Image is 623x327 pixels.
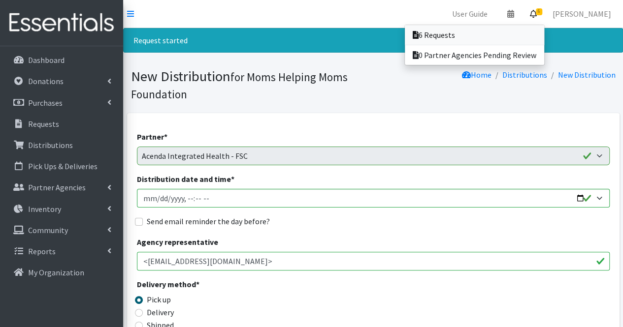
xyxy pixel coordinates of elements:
label: Distribution date and time [137,173,234,185]
a: 6 [522,4,545,24]
p: My Organization [28,268,84,277]
h1: New Distribution [131,68,370,102]
p: Dashboard [28,55,65,65]
a: Community [4,220,119,240]
a: Reports [4,241,119,261]
label: Partner [137,131,167,143]
span: 6 [536,8,542,15]
a: Distributions [502,70,547,80]
legend: Delivery method [137,278,255,294]
label: Delivery [147,306,174,318]
p: Reports [28,246,56,256]
label: Agency representative [137,236,218,248]
a: Donations [4,71,119,91]
a: 0 Partner Agencies Pending Review [405,45,544,65]
a: Home [462,70,492,80]
abbr: required [231,174,234,184]
abbr: required [164,132,167,142]
div: Request started [123,28,623,53]
label: Pick up [147,294,171,305]
a: New Distribution [558,70,616,80]
a: 6 Requests [405,25,544,45]
p: Partner Agencies [28,182,86,192]
a: Inventory [4,199,119,219]
a: Partner Agencies [4,178,119,197]
a: [PERSON_NAME] [545,4,619,24]
abbr: required [196,279,199,289]
label: Send email reminder the day before? [147,215,270,227]
a: Pick Ups & Deliveries [4,156,119,176]
p: Purchases [28,98,63,108]
a: Purchases [4,93,119,113]
p: Requests [28,119,59,129]
a: User Guide [444,4,495,24]
p: Community [28,225,68,235]
a: Requests [4,114,119,134]
a: Distributions [4,135,119,155]
p: Pick Ups & Deliveries [28,161,98,171]
a: Dashboard [4,50,119,70]
p: Distributions [28,140,73,150]
p: Inventory [28,204,61,214]
a: My Organization [4,263,119,282]
p: Donations [28,76,64,86]
small: for Moms Helping Moms Foundation [131,70,348,101]
img: HumanEssentials [4,6,119,39]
